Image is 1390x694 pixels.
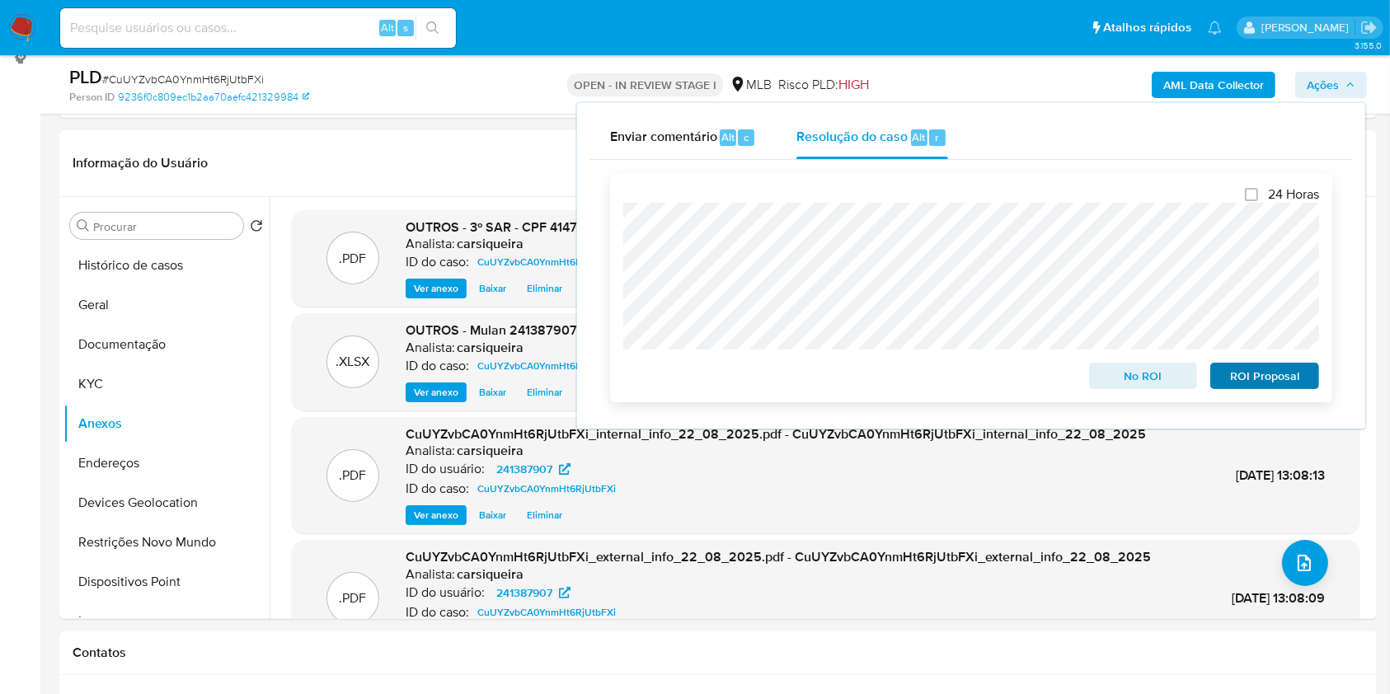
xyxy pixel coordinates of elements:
span: Resolução do caso [796,127,908,146]
p: .PDF [340,467,367,485]
h6: carsiqueira [457,236,524,252]
b: AML Data Collector [1163,72,1264,98]
a: Notificações [1208,21,1222,35]
input: Procurar [93,219,237,234]
span: CuUYZvbCA0YnmHt6RjUtbFXi [477,356,616,376]
p: Analista: [406,566,455,583]
button: Eliminar [519,505,571,525]
span: CuUYZvbCA0YnmHt6RjUtbFXi [477,252,616,272]
span: Baixar [479,280,506,297]
span: Risco PLD: [778,76,869,94]
h1: Contatos [73,645,1364,661]
p: ID do caso: [406,358,469,374]
a: Sair [1360,19,1378,36]
span: Atalhos rápidos [1103,19,1191,36]
div: MLB [730,76,772,94]
button: Anexos [63,404,270,443]
b: PLD [69,63,102,90]
span: OUTROS - 3º SAR - CPF 41475489897 - [PERSON_NAME] - Documentos Google [406,218,877,237]
span: Ações [1307,72,1339,98]
button: Ver anexo [406,279,467,298]
span: Ver anexo [414,280,458,297]
span: Alt [381,20,394,35]
button: Retornar ao pedido padrão [250,219,263,237]
p: ID do caso: [406,481,469,497]
span: [DATE] 13:08:13 [1236,466,1325,485]
button: Baixar [471,505,514,525]
span: # CuUYZvbCA0YnmHt6RjUtbFXi [102,71,264,87]
button: No ROI [1089,363,1198,389]
span: Alt [913,129,926,145]
input: Pesquise usuários ou casos... [60,17,456,39]
p: ID do usuário: [406,584,485,601]
span: c [744,129,749,145]
button: Items [63,602,270,641]
button: AML Data Collector [1152,72,1275,98]
a: CuUYZvbCA0YnmHt6RjUtbFXi [471,603,622,622]
span: 241387907 [496,583,552,603]
p: ID do usuário: [406,461,485,477]
span: Eliminar [527,507,562,523]
span: CuUYZvbCA0YnmHt6RjUtbFXi [477,603,616,622]
button: Ver anexo [406,505,467,525]
button: Ações [1295,72,1367,98]
p: ID do caso: [406,254,469,270]
p: Analista: [406,236,455,252]
a: 241387907 [486,583,580,603]
input: 24 Horas [1245,188,1258,201]
button: KYC [63,364,270,404]
button: Restrições Novo Mundo [63,523,270,562]
button: Ver anexo [406,382,467,402]
h6: carsiqueira [457,340,524,356]
button: upload-file [1282,540,1328,586]
span: Eliminar [527,384,562,401]
p: carla.siqueira@mercadolivre.com [1261,20,1355,35]
h6: carsiqueira [457,566,524,583]
span: CuUYZvbCA0YnmHt6RjUtbFXi [477,479,616,499]
span: 3.155.0 [1355,39,1382,52]
span: 24 Horas [1268,186,1319,203]
button: Eliminar [519,279,571,298]
a: CuUYZvbCA0YnmHt6RjUtbFXi [471,479,622,499]
a: CuUYZvbCA0YnmHt6RjUtbFXi [471,356,622,376]
button: Endereços [63,443,270,483]
span: [DATE] 13:08:09 [1232,588,1325,607]
button: Documentação [63,325,270,364]
a: 241387907 [486,459,580,479]
button: search-icon [416,16,449,40]
p: Analista: [406,443,455,459]
h1: Informação do Usuário [73,155,208,171]
span: r [935,129,939,145]
p: .PDF [340,250,367,268]
span: OUTROS - Mulan 241387907_2025_08_21_16_09_53 [406,321,730,340]
span: Ver anexo [414,507,458,523]
span: Eliminar [527,280,562,297]
span: ROI Proposal [1222,364,1308,387]
span: Ver anexo [414,384,458,401]
span: CuUYZvbCA0YnmHt6RjUtbFXi_internal_info_22_08_2025.pdf - CuUYZvbCA0YnmHt6RjUtbFXi_internal_info_22... [406,424,1146,443]
button: Procurar [77,219,90,232]
span: Baixar [479,507,506,523]
h6: carsiqueira [457,443,524,459]
p: .PDF [340,589,367,607]
span: HIGH [838,75,869,94]
p: OPEN - IN REVIEW STAGE I [567,73,723,96]
button: Histórico de casos [63,246,270,285]
button: ROI Proposal [1210,363,1319,389]
span: CuUYZvbCA0YnmHt6RjUtbFXi_external_info_22_08_2025.pdf - CuUYZvbCA0YnmHt6RjUtbFXi_external_info_22... [406,547,1151,566]
button: Eliminar [519,382,571,402]
button: Baixar [471,279,514,298]
a: CuUYZvbCA0YnmHt6RjUtbFXi [471,252,622,272]
button: Dispositivos Point [63,562,270,602]
a: 9236f0c809ec1b2aa70aefc421329984 [118,90,309,105]
span: No ROI [1101,364,1186,387]
p: .XLSX [336,353,370,371]
span: s [403,20,408,35]
p: ID do caso: [406,604,469,621]
button: Devices Geolocation [63,483,270,523]
button: Baixar [471,382,514,402]
span: Enviar comentário [610,127,717,146]
span: Baixar [479,384,506,401]
p: Analista: [406,340,455,356]
b: Person ID [69,90,115,105]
